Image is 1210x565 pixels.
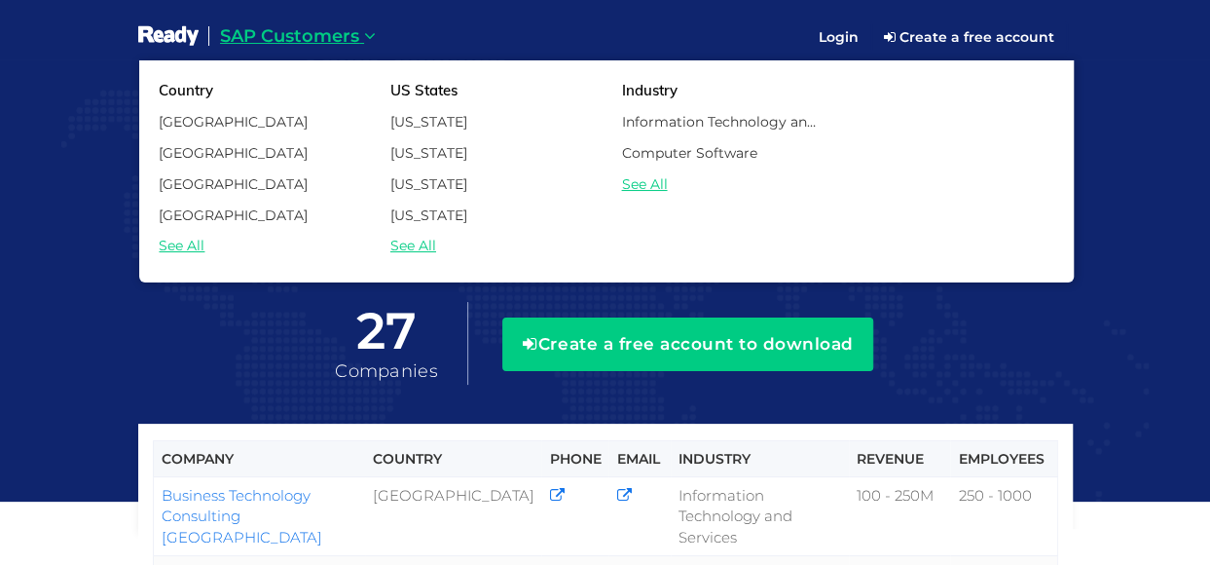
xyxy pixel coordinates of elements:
td: [GEOGRAPHIC_DATA] [365,477,541,556]
p: We track millions of companies and discovery websites using SAP based on our application signatur... [138,173,1073,282]
th: Company [153,441,365,477]
span: Companies [335,360,438,382]
h1: SAP Customers in [GEOGRAPHIC_DATA] [138,108,1073,160]
img: logo [138,24,200,49]
th: Email [608,441,671,477]
span: Login [819,28,859,46]
td: 250 - 1000 [950,477,1057,556]
th: Phone [541,441,608,477]
th: Revenue [849,441,950,477]
th: Industry [671,441,849,477]
span: SAP Customers [220,25,359,47]
a: Login [807,13,870,61]
a: Create a free account [870,21,1068,53]
th: Employees [950,441,1057,477]
th: Country [365,441,541,477]
td: 100 - 250M [849,477,950,556]
a: Business Technology Consulting [GEOGRAPHIC_DATA] [162,486,322,546]
span: 27 [335,303,438,359]
a: SAP Customers [208,10,387,64]
td: Information Technology and Services [671,477,849,556]
button: Create a free account to download [502,318,873,370]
